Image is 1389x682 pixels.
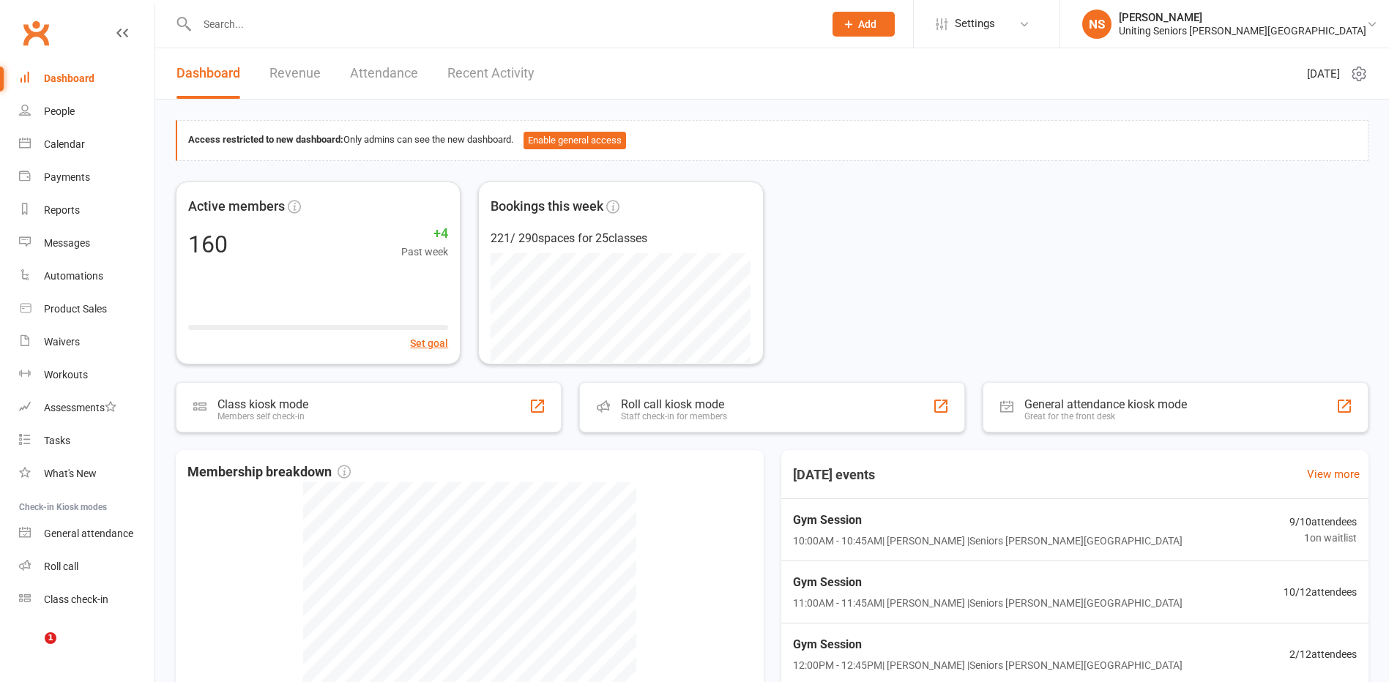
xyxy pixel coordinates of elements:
[188,196,285,217] span: Active members
[44,336,80,348] div: Waivers
[1024,397,1187,411] div: General attendance kiosk mode
[44,270,103,282] div: Automations
[19,227,154,260] a: Messages
[19,391,154,424] a: Assessments
[18,15,54,51] a: Clubworx
[491,229,751,248] div: 221 / 290 spaces for 25 classes
[19,550,154,583] a: Roll call
[19,457,154,490] a: What's New
[44,593,108,605] div: Class check-in
[44,138,85,150] div: Calendar
[44,528,133,539] div: General attendance
[793,533,1183,549] span: 10:00AM - 10:45AM | [PERSON_NAME] | Seniors [PERSON_NAME][GEOGRAPHIC_DATA]
[1307,65,1340,83] span: [DATE]
[833,12,895,37] button: Add
[44,204,80,216] div: Reports
[176,48,240,99] a: Dashboard
[44,105,75,117] div: People
[401,223,448,244] span: +4
[1284,584,1357,600] span: 10 / 12 attendees
[15,632,50,667] iframe: Intercom live chat
[19,326,154,359] a: Waivers
[217,411,308,421] div: Members self check-in
[44,468,97,479] div: What's New
[269,48,321,99] a: Revenue
[447,48,535,99] a: Recent Activity
[44,402,116,413] div: Assessments
[19,194,154,227] a: Reports
[188,134,343,145] strong: Access restricted to new dashboard:
[44,303,107,315] div: Product Sales
[19,583,154,616] a: Class kiosk mode
[217,397,308,411] div: Class kiosk mode
[19,62,154,95] a: Dashboard
[44,72,94,84] div: Dashboard
[19,293,154,326] a: Product Sales
[188,233,228,256] div: 160
[19,517,154,550] a: General attendance kiosk mode
[44,237,90,249] div: Messages
[19,128,154,161] a: Calendar
[19,161,154,194] a: Payments
[1289,646,1357,662] span: 2 / 12 attendees
[19,95,154,128] a: People
[858,18,876,30] span: Add
[621,397,727,411] div: Roll call kiosk mode
[1119,11,1366,24] div: [PERSON_NAME]
[793,595,1183,611] span: 11:00AM - 11:45AM | [PERSON_NAME] | Seniors [PERSON_NAME][GEOGRAPHIC_DATA]
[410,335,448,351] button: Set goal
[1289,514,1357,530] span: 9 / 10 attendees
[19,424,154,457] a: Tasks
[793,635,1183,654] span: Gym Session
[401,244,448,260] span: Past week
[1082,10,1111,39] div: NS
[1119,24,1366,37] div: Uniting Seniors [PERSON_NAME][GEOGRAPHIC_DATA]
[793,511,1183,530] span: Gym Session
[19,260,154,293] a: Automations
[1307,465,1360,483] a: View more
[350,48,418,99] a: Attendance
[491,196,603,217] span: Bookings this week
[45,632,56,644] span: 1
[44,369,88,381] div: Workouts
[955,7,995,40] span: Settings
[44,561,78,572] div: Roll call
[1024,411,1187,421] div: Great for the front desk
[781,462,887,488] h3: [DATE] events
[524,132,626,149] button: Enable general access
[44,435,70,446] div: Tasks
[793,573,1183,592] span: Gym Session
[621,411,727,421] div: Staff check-in for members
[193,14,813,34] input: Search...
[1289,530,1357,546] span: 1 on waitlist
[188,132,1357,149] div: Only admins can see the new dashboard.
[187,462,351,483] span: Membership breakdown
[793,657,1183,673] span: 12:00PM - 12:45PM | [PERSON_NAME] | Seniors [PERSON_NAME][GEOGRAPHIC_DATA]
[19,359,154,391] a: Workouts
[44,171,90,183] div: Payments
